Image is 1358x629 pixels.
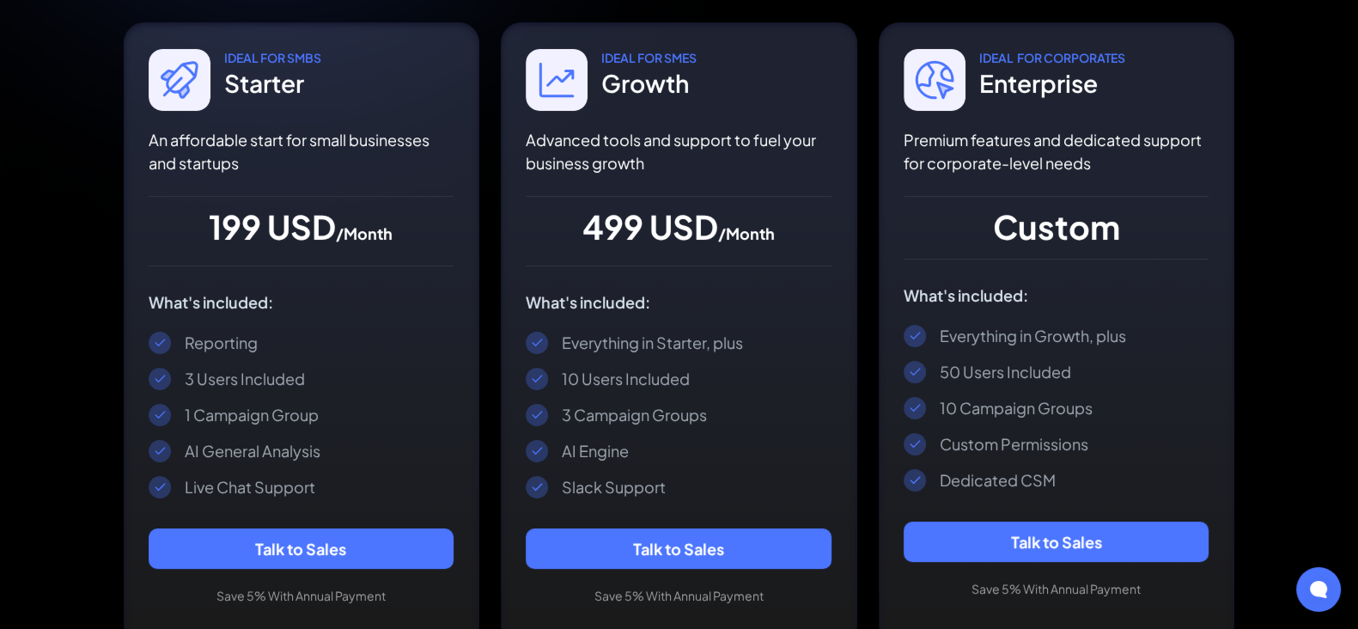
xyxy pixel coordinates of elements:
span: /Month [336,223,393,243]
div: 10 Users Included [562,369,690,389]
div: Growth [601,66,697,101]
p: Premium features and dedicated support for corporate-level needs [904,128,1209,174]
div: Enterprise [979,66,1125,101]
div: 3 Users Included [185,369,305,389]
div: Save 5% With Annual Payment [149,589,454,603]
div: Reporting [185,333,258,353]
a: Talk to Sales [149,528,454,569]
div: Slack Support [562,477,666,498]
div: Everything in Starter, plus [562,333,743,353]
div: 3 Campaign Groups [562,405,707,425]
div: AI General Analysis [185,441,320,461]
span: /Month [718,223,775,243]
p: Advanced tools and support to fuel your business growth [526,128,831,174]
div: What's included: [149,294,454,311]
div: Custom Permissions [940,434,1088,455]
div: What's included: [526,294,831,311]
div: IDEAL For SmbS [224,49,321,66]
div: Live Chat Support [185,477,315,498]
div: IDEAL For SMes [601,49,697,66]
div: 499 USD [526,217,831,244]
p: An affordable start for small businesses and startups [149,128,454,174]
div: Starter [224,66,321,101]
a: Talk to Sales [904,522,1209,562]
div: 10 Campaign Groups [940,398,1093,418]
div: 50 Users Included [940,362,1071,382]
div: AI Engine [562,441,629,461]
a: Talk to Sales [526,528,831,569]
div: 199 USD [149,217,454,244]
div: Custom [904,217,1209,237]
div: Save 5% With Annual Payment [526,589,831,603]
div: Everything in Growth, plus [940,326,1126,346]
div: Dedicated CSM [940,470,1056,491]
div: What's included: [904,287,1209,304]
div: 1 Campaign Group [185,405,319,425]
div: Save 5% With Annual Payment [904,582,1209,596]
div: IDEAL For CORPORATES [979,49,1125,66]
